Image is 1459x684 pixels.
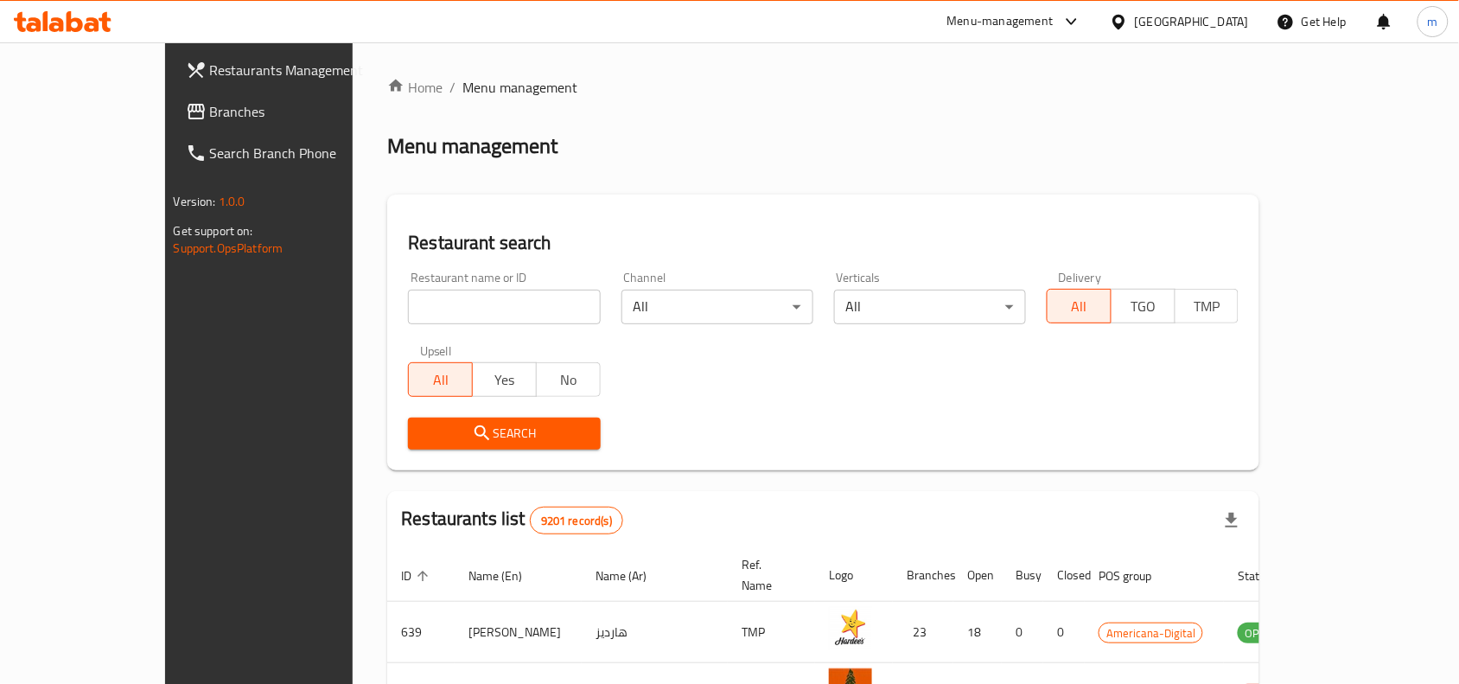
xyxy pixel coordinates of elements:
div: All [834,290,1026,324]
span: ID [401,566,434,586]
h2: Restaurant search [408,230,1239,256]
a: Search Branch Phone [172,132,409,174]
td: 0 [1002,602,1043,663]
nav: breadcrumb [387,77,1259,98]
div: Menu-management [947,11,1054,32]
span: Restaurants Management [210,60,395,80]
span: Search Branch Phone [210,143,395,163]
button: TMP [1175,289,1239,323]
button: All [408,362,473,397]
span: Name (Ar) [596,566,669,586]
h2: Restaurants list [401,506,623,534]
li: / [449,77,456,98]
span: OPEN [1238,623,1280,643]
div: [GEOGRAPHIC_DATA] [1135,12,1249,31]
button: TGO [1111,289,1175,323]
th: Branches [893,549,953,602]
td: 23 [893,602,953,663]
label: Delivery [1059,272,1102,284]
span: Menu management [462,77,577,98]
button: Search [408,418,600,450]
span: All [1054,294,1105,319]
td: 18 [953,602,1002,663]
td: هارديز [582,602,728,663]
span: Name (En) [468,566,545,586]
button: Yes [472,362,537,397]
span: Ref. Name [742,554,794,596]
div: OPEN [1238,623,1280,643]
span: Americana-Digital [1099,623,1202,643]
th: Logo [815,549,893,602]
span: 1.0.0 [219,190,245,213]
span: Search [422,423,586,444]
span: Version: [174,190,216,213]
span: TMP [1182,294,1233,319]
a: Support.OpsPlatform [174,237,284,259]
span: POS group [1099,566,1174,586]
span: Status [1238,566,1294,586]
span: Get support on: [174,220,253,242]
span: m [1428,12,1438,31]
a: Home [387,77,443,98]
td: [PERSON_NAME] [455,602,582,663]
label: Upsell [420,345,452,357]
th: Closed [1043,549,1085,602]
td: TMP [728,602,815,663]
span: Yes [480,368,530,393]
div: Export file [1211,500,1252,541]
button: All [1047,289,1112,323]
span: No [544,368,594,393]
div: All [621,290,813,324]
span: All [416,368,466,393]
span: TGO [1118,294,1169,319]
span: Branches [210,101,395,122]
div: Total records count [530,507,623,534]
th: Open [953,549,1002,602]
input: Search for restaurant name or ID.. [408,290,600,324]
img: Hardee's [829,607,872,650]
a: Restaurants Management [172,49,409,91]
th: Busy [1002,549,1043,602]
h2: Menu management [387,132,557,160]
span: 9201 record(s) [531,513,622,529]
button: No [536,362,601,397]
td: 0 [1043,602,1085,663]
a: Branches [172,91,409,132]
td: 639 [387,602,455,663]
